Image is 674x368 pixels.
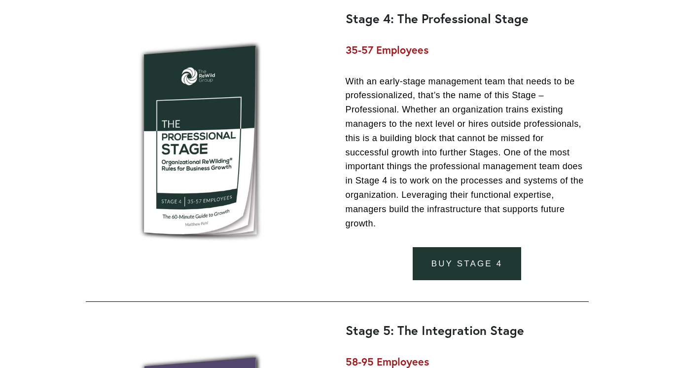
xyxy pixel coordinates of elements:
[346,43,428,57] strong: 35-57 Employees
[346,74,589,231] p: With an early-stage management team that needs to be professionalized, that’s the name of this St...
[346,10,529,27] strong: Stage 4: The Professional Stage
[413,247,521,280] a: buy stage 4
[346,322,524,338] strong: Stage 5: The Integration Stage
